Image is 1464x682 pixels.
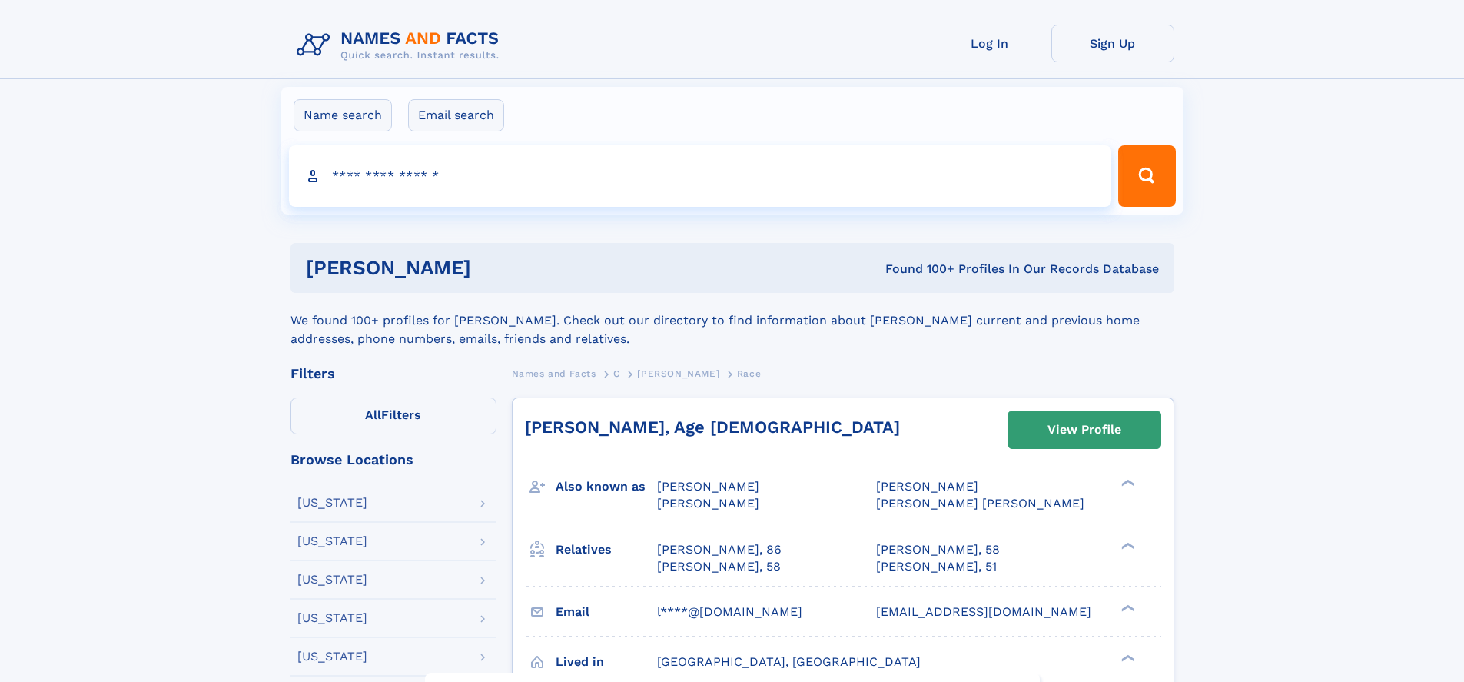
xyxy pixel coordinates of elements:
label: Name search [294,99,392,131]
h3: Lived in [556,649,657,675]
h3: Also known as [556,474,657,500]
span: [PERSON_NAME] [876,479,978,494]
span: [PERSON_NAME] [PERSON_NAME] [876,496,1084,511]
div: We found 100+ profiles for [PERSON_NAME]. Check out our directory to find information about [PERS... [290,293,1174,348]
a: [PERSON_NAME], 86 [657,541,782,558]
div: Browse Locations [290,453,496,467]
span: [GEOGRAPHIC_DATA], [GEOGRAPHIC_DATA] [657,654,921,669]
div: ❯ [1117,603,1136,613]
div: [US_STATE] [297,574,367,586]
button: Search Button [1118,145,1175,207]
h3: Email [556,599,657,625]
div: View Profile [1047,412,1121,447]
a: [PERSON_NAME], 58 [657,558,781,575]
h1: [PERSON_NAME] [306,258,679,278]
a: Sign Up [1051,25,1174,62]
div: Found 100+ Profiles In Our Records Database [678,261,1159,278]
div: ❯ [1117,541,1136,551]
a: [PERSON_NAME], 51 [876,558,997,575]
div: [US_STATE] [297,650,367,663]
a: [PERSON_NAME], 58 [876,541,1000,558]
a: [PERSON_NAME], Age [DEMOGRAPHIC_DATA] [525,418,900,437]
div: ❯ [1117,478,1136,488]
div: [US_STATE] [297,535,367,547]
span: [PERSON_NAME] [657,479,759,494]
a: [PERSON_NAME] [637,364,719,383]
img: Logo Names and Facts [290,25,512,66]
span: [PERSON_NAME] [637,368,719,379]
span: [PERSON_NAME] [657,496,759,511]
label: Filters [290,398,496,434]
span: C [613,368,620,379]
span: Race [737,368,761,379]
a: Names and Facts [512,364,596,383]
span: All [365,408,381,422]
label: Email search [408,99,504,131]
a: View Profile [1008,411,1160,448]
a: Log In [928,25,1051,62]
div: Filters [290,367,496,381]
div: [US_STATE] [297,612,367,624]
input: search input [289,145,1112,207]
a: C [613,364,620,383]
span: [EMAIL_ADDRESS][DOMAIN_NAME] [876,604,1091,619]
div: [US_STATE] [297,497,367,509]
div: ❯ [1117,653,1136,663]
h3: Relatives [556,537,657,563]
